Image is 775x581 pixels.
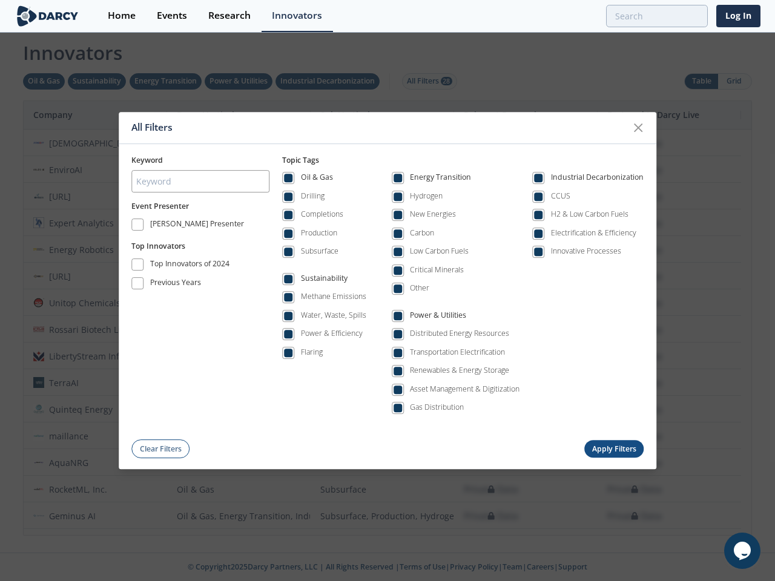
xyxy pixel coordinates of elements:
div: Innovators [272,11,322,21]
button: Clear Filters [131,440,190,459]
div: Previous Years [150,277,201,292]
input: Advanced Search [606,5,708,27]
div: Research [208,11,251,21]
span: Keyword [131,155,163,165]
div: Sustainability [301,273,348,287]
div: Power & Efficiency [301,329,363,340]
div: Gas Distribution [410,402,464,413]
div: Innovative Processes [551,246,621,257]
div: Methane Emissions [301,292,366,303]
iframe: chat widget [724,533,763,569]
a: Log In [716,5,760,27]
div: Flaring [301,347,323,358]
div: Asset Management & Digitization [410,384,519,395]
div: Water, Waste, Spills [301,310,366,321]
div: Industrial Decarbonization [551,172,644,187]
div: Events [157,11,187,21]
div: Distributed Energy Resources [410,329,509,340]
div: Transportation Electrification [410,347,505,358]
button: Event Presenter [131,201,189,212]
div: Renewables & Energy Storage [410,366,509,376]
span: Topic Tags [282,155,319,165]
span: Event Presenter [131,201,189,211]
div: [PERSON_NAME] Presenter [150,218,244,233]
div: Low Carbon Fuels [410,246,469,257]
div: Production [301,228,337,238]
div: CCUS [551,191,570,202]
div: Oil & Gas [301,172,333,187]
div: Subsurface [301,246,338,257]
div: H2 & Low Carbon Fuels [551,209,628,220]
div: Home [108,11,136,21]
img: logo-wide.svg [15,5,81,27]
div: Power & Utilities [410,310,466,324]
button: Top Innovators [131,241,185,252]
div: Completions [301,209,343,220]
div: Electrification & Efficiency [551,228,636,238]
span: Top Innovators [131,241,185,251]
div: Critical Minerals [410,264,464,275]
div: Top Innovators of 2024 [150,258,229,273]
div: All Filters [131,116,627,139]
div: Energy Transition [410,172,471,187]
input: Keyword [131,170,269,192]
div: Other [410,283,429,294]
div: New Energies [410,209,456,220]
button: Apply Filters [584,441,644,458]
div: Hydrogen [410,191,443,202]
div: Drilling [301,191,325,202]
div: Carbon [410,228,434,238]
